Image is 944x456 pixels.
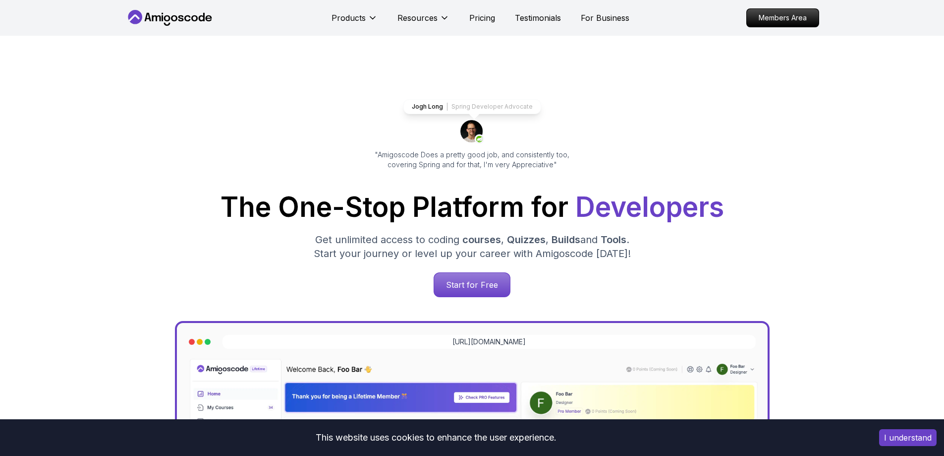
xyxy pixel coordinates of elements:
p: "Amigoscode Does a pretty good job, and consistently too, covering Spring and for that, I'm very ... [361,150,583,170]
a: Pricing [469,12,495,24]
p: Start for Free [434,273,510,297]
button: Accept cookies [879,429,937,446]
p: Jogh Long [412,103,443,111]
a: Testimonials [515,12,561,24]
div: This website uses cookies to enhance the user experience. [7,427,864,449]
p: Get unlimited access to coding , , and . Start your journey or level up your career with Amigosco... [306,233,639,261]
a: Members Area [746,8,819,27]
img: josh long [460,120,484,144]
span: Tools [601,234,626,246]
p: Products [332,12,366,24]
p: Spring Developer Advocate [451,103,533,111]
button: Products [332,12,378,32]
span: Quizzes [507,234,546,246]
a: For Business [581,12,629,24]
a: [URL][DOMAIN_NAME] [452,337,526,347]
span: Developers [575,191,724,223]
a: Start for Free [434,272,510,297]
button: Resources [397,12,449,32]
span: Builds [552,234,580,246]
h1: The One-Stop Platform for [133,194,811,221]
p: Members Area [747,9,819,27]
p: Resources [397,12,438,24]
span: courses [462,234,501,246]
